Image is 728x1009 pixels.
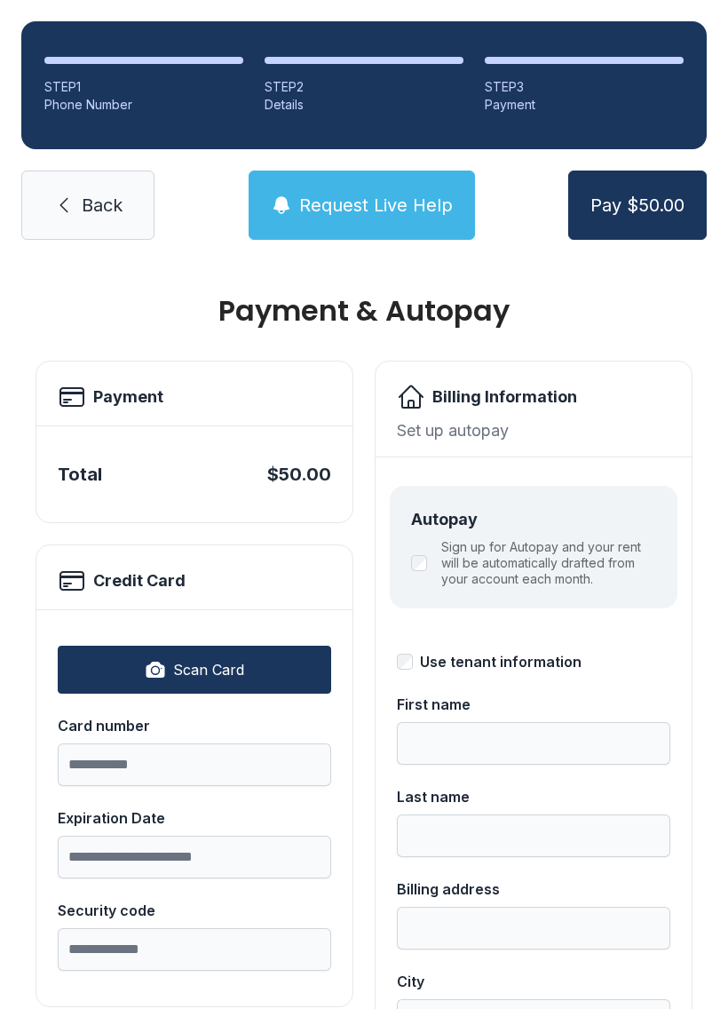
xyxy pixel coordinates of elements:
[58,900,331,921] div: Security code
[441,539,656,587] label: Sign up for Autopay and your rent will be automatically drafted from your account each month.
[265,78,463,96] div: STEP 2
[420,651,582,672] div: Use tenant information
[267,462,331,487] div: $50.00
[173,659,244,680] span: Scan Card
[411,507,656,532] div: Autopay
[93,385,163,409] h2: Payment
[397,786,670,807] div: Last name
[58,715,331,736] div: Card number
[397,907,670,949] input: Billing address
[93,568,186,593] h2: Credit Card
[397,722,670,765] input: First name
[58,462,102,487] div: Total
[397,418,670,442] div: Set up autopay
[397,694,670,715] div: First name
[36,297,692,325] h1: Payment & Autopay
[58,836,331,878] input: Expiration Date
[485,78,684,96] div: STEP 3
[265,96,463,114] div: Details
[299,193,453,218] span: Request Live Help
[485,96,684,114] div: Payment
[58,743,331,786] input: Card number
[432,385,577,409] h2: Billing Information
[397,814,670,857] input: Last name
[58,928,331,971] input: Security code
[58,807,331,829] div: Expiration Date
[590,193,684,218] span: Pay $50.00
[44,96,243,114] div: Phone Number
[397,878,670,900] div: Billing address
[82,193,123,218] span: Back
[397,971,670,992] div: City
[44,78,243,96] div: STEP 1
